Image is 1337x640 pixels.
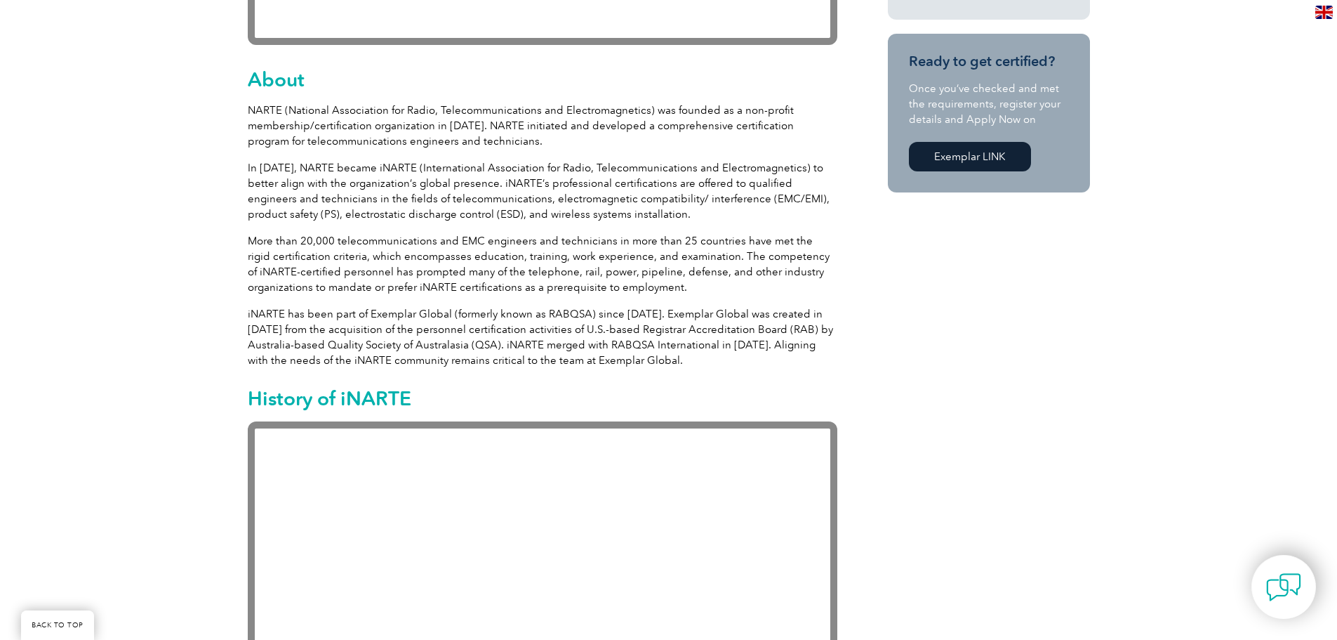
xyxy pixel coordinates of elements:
[248,103,837,149] p: NARTE (National Association for Radio, Telecommunications and Electromagnetics) was founded as a ...
[1315,6,1333,19] img: en
[248,68,837,91] h2: About
[248,387,837,410] h2: History of iNARTE
[248,160,837,222] p: In [DATE], NARTE became iNARTE (International Association for Radio, Telecommunications and Elect...
[909,81,1069,127] p: Once you’ve checked and met the requirements, register your details and Apply Now on
[1266,570,1301,605] img: contact-chat.png
[21,610,94,640] a: BACK TO TOP
[909,142,1031,171] a: Exemplar LINK
[248,306,837,368] p: iNARTE has been part of Exemplar Global (formerly known as RABQSA) since [DATE]. Exemplar Global ...
[248,233,837,295] p: More than 20,000 telecommunications and EMC engineers and technicians in more than 25 countries h...
[909,53,1069,70] h3: Ready to get certified?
